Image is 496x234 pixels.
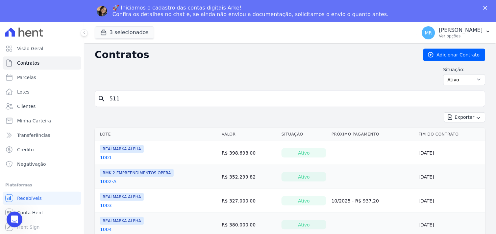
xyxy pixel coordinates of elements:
[95,128,219,141] th: Lote
[3,100,81,113] a: Clientes
[17,60,39,66] span: Contratos
[97,6,107,16] img: Profile image for Adriane
[282,196,326,205] div: Ativo
[17,146,34,153] span: Crédito
[219,189,279,213] td: R$ 327.000,00
[17,117,51,124] span: Minha Carteira
[439,27,483,33] p: [PERSON_NAME]
[17,74,36,81] span: Parcelas
[282,220,326,229] div: Ativo
[417,24,496,42] button: MR [PERSON_NAME] Ver opções
[423,49,485,61] a: Adicionar Contrato
[100,217,144,225] span: REALMARKA ALPHA
[3,42,81,55] a: Visão Geral
[3,85,81,98] a: Lotes
[5,181,79,189] div: Plataformas
[332,198,379,203] a: 10/2025 - R$ 937,20
[3,143,81,156] a: Crédito
[17,195,42,202] span: Recebíveis
[17,161,46,167] span: Negativação
[416,189,485,213] td: [DATE]
[484,6,490,10] div: Fechar
[3,192,81,205] a: Recebíveis
[100,169,174,177] span: RMK 2 EMPREENDIMENTOS OPERA
[100,193,144,201] span: REALMARKA ALPHA
[3,114,81,127] a: Minha Carteira
[17,89,30,95] span: Lotes
[17,209,43,216] span: Conta Hent
[100,154,112,161] a: 1001
[3,71,81,84] a: Parcelas
[17,45,43,52] span: Visão Geral
[100,226,112,233] a: 1004
[100,145,144,153] span: REALMARKA ALPHA
[106,92,483,105] input: Buscar por nome do lote
[439,33,483,39] p: Ver opções
[416,128,485,141] th: Fim do Contrato
[279,128,329,141] th: Situação
[416,141,485,165] td: [DATE]
[17,132,50,138] span: Transferências
[282,148,326,158] div: Ativo
[443,66,485,73] label: Situação:
[3,158,81,171] a: Negativação
[282,172,326,181] div: Ativo
[7,212,22,227] iframe: Intercom live chat
[95,26,154,39] button: 3 selecionados
[444,112,485,122] button: Exportar
[3,56,81,70] a: Contratos
[425,31,432,35] span: MR
[3,129,81,142] a: Transferências
[17,103,36,110] span: Clientes
[100,202,112,209] a: 1003
[95,49,413,61] h2: Contratos
[416,165,485,189] td: [DATE]
[329,128,416,141] th: Próximo Pagamento
[219,165,279,189] td: R$ 352.299,82
[219,128,279,141] th: Valor
[100,178,116,185] a: 1002-A
[112,5,389,18] div: 🚀 Iniciamos o cadastro das contas digitais Arke! Confira os detalhes no chat e, se ainda não envi...
[219,141,279,165] td: R$ 398.698,00
[3,206,81,219] a: Conta Hent
[98,95,106,103] i: search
